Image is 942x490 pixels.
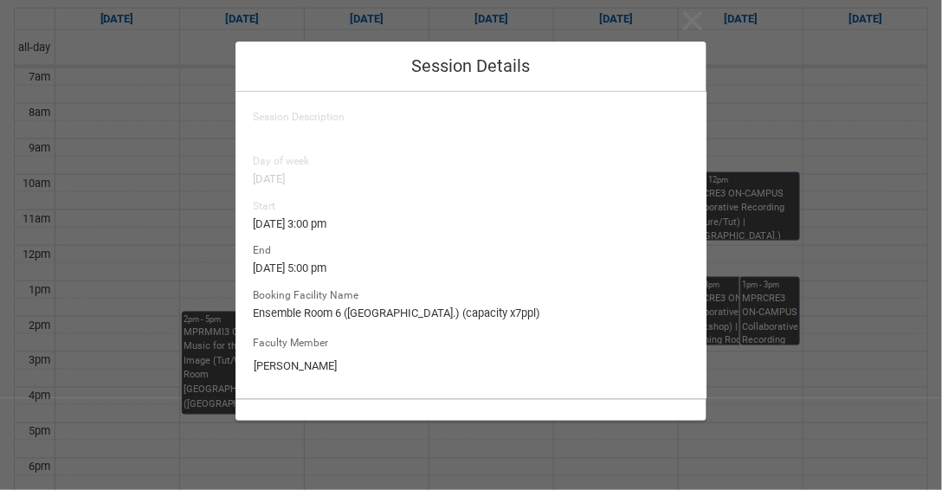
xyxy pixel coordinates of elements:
button: Close [679,7,706,35]
span: Booking Facility Name [253,284,365,303]
lightning-formatted-text: Ensemble Room 6 ([GEOGRAPHIC_DATA].) (capacity x7ppl) [253,305,689,322]
lightning-formatted-text: [DATE] 5:00 pm [253,260,689,277]
lightning-formatted-text: [DATE] 3:00 pm [253,216,689,233]
span: End [253,239,278,258]
label: Faculty Member [253,332,335,351]
span: Session Details [412,55,531,76]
